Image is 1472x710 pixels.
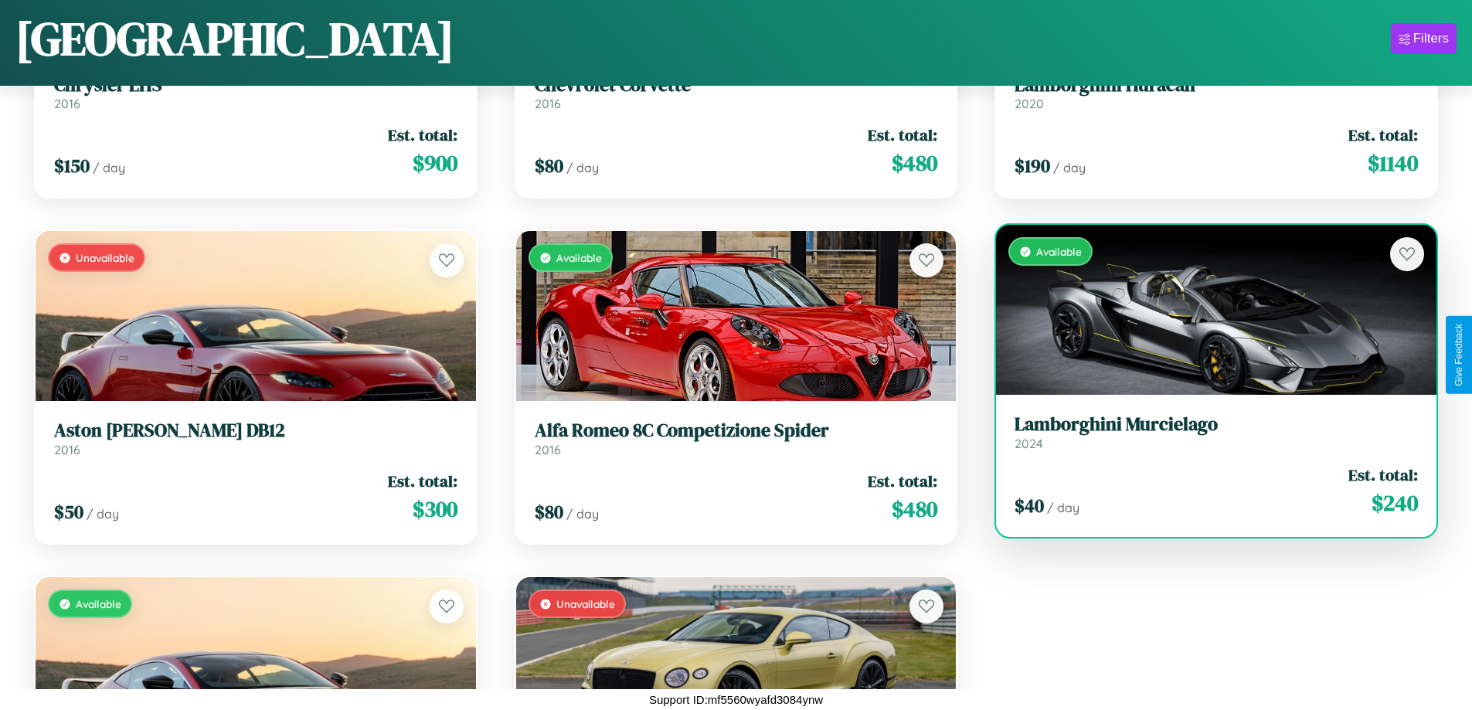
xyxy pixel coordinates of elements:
span: $ 900 [413,148,457,178]
span: Unavailable [556,597,615,610]
span: / day [93,160,125,175]
span: $ 150 [54,153,90,178]
h3: Alfa Romeo 8C Competizione Spider [535,420,938,442]
span: 2024 [1015,436,1043,451]
span: Available [76,597,121,610]
span: Est. total: [868,470,937,492]
span: / day [566,506,599,521]
span: Est. total: [388,124,457,146]
span: Unavailable [76,251,134,264]
h1: [GEOGRAPHIC_DATA] [15,7,454,70]
a: Lamborghini Murcielago2024 [1015,413,1418,451]
span: 2020 [1015,96,1044,111]
span: Est. total: [1348,464,1418,486]
span: Est. total: [1348,124,1418,146]
span: $ 40 [1015,493,1044,518]
span: $ 1140 [1368,148,1418,178]
span: $ 80 [535,153,563,178]
a: Alfa Romeo 8C Competizione Spider2016 [535,420,938,457]
span: $ 80 [535,499,563,525]
span: / day [1047,500,1079,515]
button: Filters [1391,23,1457,54]
span: $ 300 [413,494,457,525]
span: / day [87,506,119,521]
h3: Aston [PERSON_NAME] DB12 [54,420,457,442]
span: Available [556,251,602,264]
span: 2016 [54,96,80,111]
span: 2016 [535,442,561,457]
span: $ 190 [1015,153,1050,178]
span: Est. total: [388,470,457,492]
a: Lamborghini Huracan2020 [1015,74,1418,112]
span: Est. total: [868,124,937,146]
p: Support ID: mf5560wyafd3084ynw [649,689,823,710]
a: Chrysler LHS2016 [54,74,457,112]
span: $ 480 [892,148,937,178]
h3: Lamborghini Murcielago [1015,413,1418,436]
span: 2016 [54,442,80,457]
span: / day [566,160,599,175]
div: Give Feedback [1453,324,1464,386]
span: $ 480 [892,494,937,525]
span: Available [1036,245,1082,258]
span: 2016 [535,96,561,111]
a: Aston [PERSON_NAME] DB122016 [54,420,457,457]
a: Chevrolet Corvette2016 [535,74,938,112]
span: / day [1053,160,1086,175]
div: Filters [1413,31,1449,46]
span: $ 50 [54,499,83,525]
span: $ 240 [1372,487,1418,518]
